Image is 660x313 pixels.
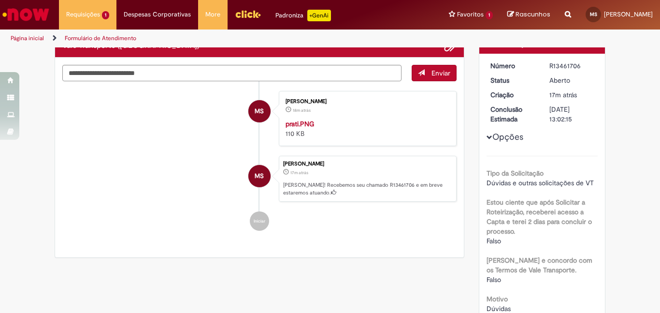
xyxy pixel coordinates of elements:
b: [PERSON_NAME] e concordo com os Termos de Vale Transporte. [487,256,592,274]
span: 1 [486,11,493,19]
span: [PERSON_NAME] [604,10,653,18]
span: Requisições [66,10,100,19]
dt: Conclusão Estimada [483,104,543,124]
a: Rascunhos [507,10,550,19]
b: Motivo [487,295,508,303]
span: More [205,10,220,19]
div: Maria Luisa Nascimento Da Silva [248,165,271,187]
div: Padroniza [275,10,331,21]
p: [PERSON_NAME]! Recebemos seu chamado R13461706 e em breve estaremos atuando. [283,181,451,196]
span: Despesas Corporativas [124,10,191,19]
dt: Status [483,75,543,85]
span: MS [255,164,264,188]
span: 17m atrás [290,170,308,176]
a: prati.PNG [286,119,314,128]
b: Estou ciente que após Solicitar a Roteirização, receberei acesso a Capta e terei 2 dias para conc... [487,198,592,236]
div: [DATE] 13:02:15 [549,104,594,124]
div: [PERSON_NAME] [283,161,451,167]
div: Maria Luisa Nascimento Da Silva [248,100,271,122]
div: R13461706 [549,61,594,71]
p: +GenAi [307,10,331,21]
time: 29/08/2025 11:02:10 [290,170,308,176]
span: Falso [487,237,501,245]
dt: Número [483,61,543,71]
span: 17m atrás [549,90,577,99]
span: Rascunhos [516,10,550,19]
span: MS [590,11,597,17]
ul: Trilhas de página [7,30,433,47]
b: Tipo da Solicitação [487,169,544,178]
span: MS [255,100,264,123]
span: Favoritos [457,10,484,19]
button: Enviar [412,65,457,81]
span: Enviar [431,69,450,77]
div: 29/08/2025 11:02:10 [549,90,594,100]
span: 1 [102,11,109,19]
img: ServiceNow [1,5,51,24]
li: Maria Luisa Nascimento Da Silva [62,156,457,202]
span: Falso [487,275,501,284]
dt: Criação [483,90,543,100]
div: [PERSON_NAME] [286,99,446,104]
span: 18m atrás [293,107,311,113]
ul: Histórico de tíquete [62,81,457,241]
div: Aberto [549,75,594,85]
textarea: Digite sua mensagem aqui... [62,65,402,81]
img: click_logo_yellow_360x200.png [235,7,261,21]
span: Sua solicitação foi enviada [487,40,566,48]
div: 110 KB [286,119,446,138]
button: Adicionar anexos [444,40,457,52]
a: Formulário de Atendimento [65,34,136,42]
span: Dúvidas e outras solicitações de VT [487,179,594,187]
time: 29/08/2025 11:00:46 [293,107,311,113]
h2: Vale Transporte (VT) Histórico de tíquete [62,42,200,50]
span: Dúvidas [487,304,511,313]
a: Página inicial [11,34,44,42]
